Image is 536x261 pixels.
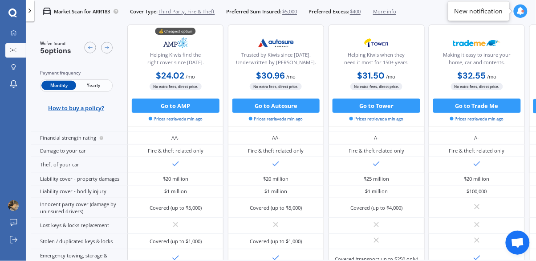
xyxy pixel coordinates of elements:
[54,8,110,15] p: Market Scan for ARR183
[150,204,202,211] div: Covered (up to $5,000)
[386,73,396,80] span: / mo
[148,147,203,154] div: Fire & theft related only
[40,46,71,55] span: 5 options
[31,234,127,249] div: Stolen / duplicated keys & locks
[171,134,179,141] div: AA-
[263,175,288,182] div: $20 million
[250,83,302,90] span: No extra fees, direct price.
[149,116,203,122] span: Prices retrieved a min ago
[76,81,111,91] span: Yearly
[31,218,127,233] div: Lost keys & locks replacement
[350,8,361,15] span: $400
[464,175,490,182] div: $20 million
[264,188,287,195] div: $1 million
[31,198,127,218] div: Innocent party cover (damage by uninsured drivers)
[186,73,195,80] span: / mo
[451,83,503,90] span: No extra fees, direct price.
[350,83,402,90] span: No extra fees, direct price.
[450,116,504,122] span: Prices retrieved a min ago
[31,157,127,173] div: Theft of your car
[130,8,158,15] span: Cover Type:
[134,51,217,69] div: Helping Kiwis find the right cover since [DATE].
[232,99,320,113] button: Go to Autosure
[250,204,302,211] div: Covered (up to $5,000)
[31,132,127,145] div: Financial strength rating
[40,41,71,47] span: We've found
[256,70,285,81] b: $30.96
[48,104,104,112] span: How to buy a policy?
[272,134,280,141] div: AA-
[252,34,300,52] img: Autosure.webp
[364,175,389,182] div: $25 million
[41,81,76,91] span: Monthly
[475,134,479,141] div: A-
[234,51,318,69] div: Trusted by Kiwis since [DATE]. Underwritten by [PERSON_NAME].
[249,116,303,122] span: Prices retrieved a min ago
[350,204,402,211] div: Covered (up to $4,000)
[31,145,127,157] div: Damage to your car
[282,8,297,15] span: $5,000
[31,186,127,198] div: Liability cover - bodily injury
[132,99,219,113] button: Go to AMP
[333,99,420,113] button: Go to Tower
[467,188,487,195] div: $100,000
[433,99,521,113] button: Go to Trade Me
[353,34,400,52] img: Tower.webp
[286,73,296,80] span: / mo
[349,147,404,154] div: Fire & theft related only
[506,231,530,255] div: Open chat
[155,28,196,35] div: 💰 Cheapest option
[449,147,505,154] div: Fire & theft related only
[8,200,19,211] img: picture
[373,8,396,15] span: More info
[435,51,519,69] div: Making it easy to insure your home, car and contents.
[40,70,113,77] div: Payment frequency
[250,238,302,245] div: Covered (up to $1,000)
[357,70,385,81] b: $31.50
[152,34,199,52] img: AMP.webp
[248,147,304,154] div: Fire & theft related only
[334,51,418,69] div: Helping Kiwis when they need it most for 150+ years.
[150,83,202,90] span: No extra fees, direct price.
[31,173,127,186] div: Liability cover - property damages
[457,70,486,81] b: $32.55
[453,34,500,52] img: Trademe.webp
[163,175,188,182] div: $20 million
[159,8,215,15] span: Third Party, Fire & Theft
[374,134,379,141] div: A-
[309,8,349,15] span: Preferred Excess:
[164,188,187,195] div: $1 million
[455,7,503,16] div: New notification
[226,8,281,15] span: Preferred Sum Insured:
[487,73,496,80] span: / mo
[365,188,388,195] div: $1 million
[349,116,403,122] span: Prices retrieved a min ago
[150,238,202,245] div: Covered (up to $1,000)
[43,7,51,16] img: car.f15378c7a67c060ca3f3.svg
[156,70,184,81] b: $24.02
